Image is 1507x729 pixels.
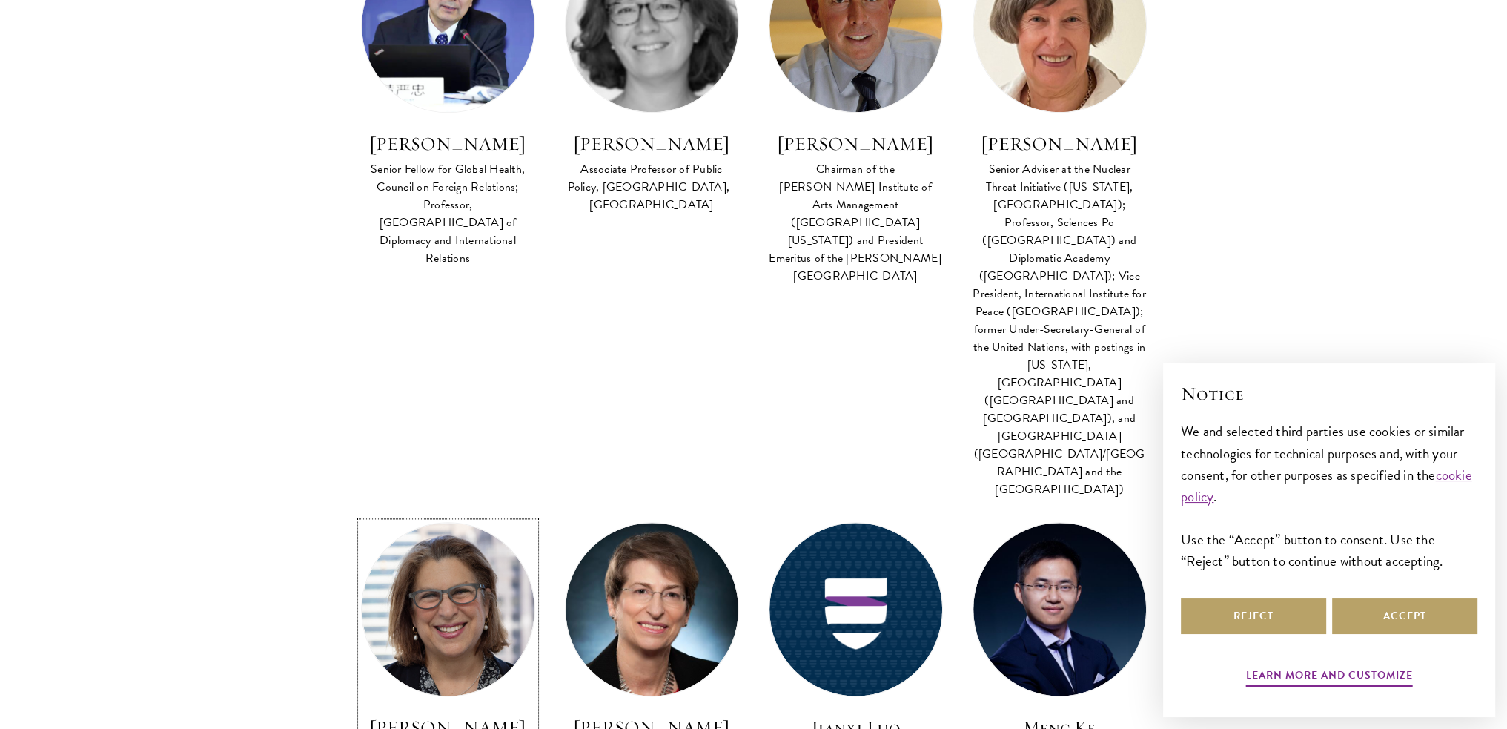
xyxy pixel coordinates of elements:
[565,131,739,156] h3: [PERSON_NAME]
[361,160,535,267] div: Senior Fellow for Global Health, Council on Foreign Relations; Professor, [GEOGRAPHIC_DATA] of Di...
[361,131,535,156] h3: [PERSON_NAME]
[1246,666,1413,689] button: Learn more and customize
[973,131,1147,156] h3: [PERSON_NAME]
[1181,598,1326,634] button: Reject
[769,131,943,156] h3: [PERSON_NAME]
[973,160,1147,498] div: Senior Adviser at the Nuclear Threat Initiative ([US_STATE], [GEOGRAPHIC_DATA]); Professor, Scien...
[1332,598,1477,634] button: Accept
[1181,381,1477,406] h2: Notice
[565,160,739,214] div: Associate Professor of Public Policy, [GEOGRAPHIC_DATA], [GEOGRAPHIC_DATA]
[769,160,943,285] div: Chairman of the [PERSON_NAME] Institute of Arts Management ([GEOGRAPHIC_DATA][US_STATE]) and Pres...
[1181,464,1472,507] a: cookie policy
[1181,420,1477,571] div: We and selected third parties use cookies or similar technologies for technical purposes and, wit...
